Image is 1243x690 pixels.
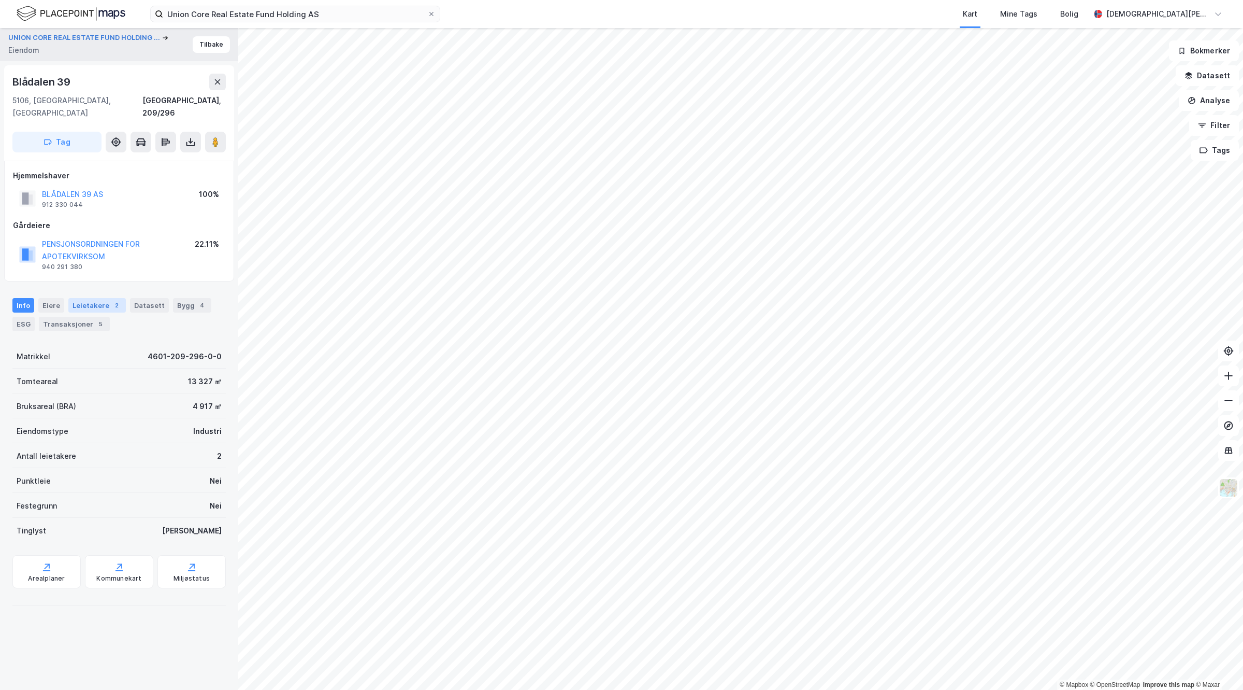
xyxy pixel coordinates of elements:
div: Info [12,298,34,313]
a: OpenStreetMap [1090,681,1140,688]
div: Bygg [173,298,211,313]
img: Z [1219,478,1238,498]
div: 2 [111,300,122,311]
div: Industri [193,425,222,438]
div: Tinglyst [17,525,46,537]
div: Eiendomstype [17,425,68,438]
input: Søk på adresse, matrikkel, gårdeiere, leietakere eller personer [163,6,427,22]
button: Filter [1189,115,1239,136]
div: 912 330 044 [42,201,83,209]
div: ESG [12,317,35,331]
div: Hjemmelshaver [13,170,225,182]
button: Datasett [1176,65,1239,86]
div: [PERSON_NAME] [162,525,222,537]
div: Mine Tags [1000,8,1037,20]
button: Tags [1191,140,1239,161]
div: Eiendom [8,44,39,57]
div: Bolig [1060,8,1078,20]
div: 5 [95,319,106,329]
div: [DEMOGRAPHIC_DATA][PERSON_NAME] [1106,8,1210,20]
div: Kommunekart [96,574,141,583]
div: Nei [210,475,222,487]
div: Festegrunn [17,500,57,512]
div: Punktleie [17,475,51,487]
button: Tilbake [193,36,230,53]
div: 940 291 380 [42,263,82,271]
div: [GEOGRAPHIC_DATA], 209/296 [142,94,226,119]
div: 13 327 ㎡ [188,375,222,388]
iframe: Chat Widget [1191,640,1243,690]
button: Bokmerker [1169,40,1239,61]
div: Datasett [130,298,169,313]
div: Transaksjoner [39,317,110,331]
button: Analyse [1179,90,1239,111]
div: 4601-209-296-0-0 [148,350,222,363]
div: Matrikkel [17,350,50,363]
div: 2 [217,450,222,462]
div: Leietakere [68,298,126,313]
div: Nei [210,500,222,512]
div: Blådalen 39 [12,74,73,90]
button: Tag [12,132,102,152]
button: UNION CORE REAL ESTATE FUND HOLDING ... [8,33,162,43]
div: Bruksareal (BRA) [17,400,76,413]
div: Arealplaner [28,574,65,583]
div: Antall leietakere [17,450,76,462]
div: 4 917 ㎡ [193,400,222,413]
div: Gårdeiere [13,219,225,232]
div: Tomteareal [17,375,58,388]
div: 22.11% [195,238,219,250]
div: Kart [963,8,977,20]
div: 5106, [GEOGRAPHIC_DATA], [GEOGRAPHIC_DATA] [12,94,142,119]
a: Mapbox [1060,681,1088,688]
div: Eiere [38,298,64,313]
div: 100% [199,188,219,201]
img: logo.f888ab2527a4732fd821a326f86c7f29.svg [17,5,125,23]
a: Improve this map [1143,681,1194,688]
div: 4 [197,300,207,311]
div: Miljøstatus [174,574,210,583]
